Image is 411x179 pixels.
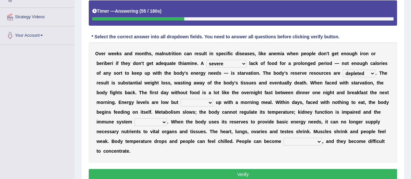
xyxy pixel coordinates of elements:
[263,61,265,66] b: f
[111,80,113,85] b: i
[290,70,292,76] b: r
[261,51,263,56] b: k
[116,70,119,76] b: o
[271,51,274,56] b: n
[359,61,362,66] b: u
[242,51,245,56] b: e
[113,80,115,85] b: s
[325,61,327,66] b: i
[108,61,110,66] b: e
[156,70,158,76] b: i
[344,61,347,66] b: o
[155,51,159,56] b: m
[328,70,331,76] b: s
[265,70,268,76] b: h
[121,70,122,76] b: t
[117,61,119,66] b: f
[107,80,109,85] b: t
[311,70,314,76] b: e
[201,51,204,56] b: u
[328,51,329,56] b: t
[250,70,252,76] b: t
[128,80,130,85] b: t
[169,70,171,76] b: e
[149,51,151,56] b: s
[89,34,342,41] div: * Select the correct answer into all dropdown fields. You need to answer all questions before cli...
[327,61,329,66] b: o
[186,51,189,56] b: a
[133,80,135,85] b: n
[170,51,172,56] b: r
[147,70,150,76] b: p
[346,51,349,56] b: o
[137,70,139,76] b: e
[316,70,319,76] b: o
[281,61,284,66] b: o
[163,51,166,56] b: n
[146,51,149,56] b: h
[323,70,326,76] b: c
[158,70,159,76] b: t
[124,51,127,56] b: a
[253,61,255,66] b: c
[259,70,260,76] b: .
[326,70,328,76] b: e
[184,51,186,56] b: c
[163,61,166,66] b: q
[312,51,313,56] b: l
[103,70,106,76] b: a
[274,61,277,66] b: d
[365,61,368,66] b: h
[250,61,253,66] b: a
[244,51,247,56] b: a
[98,80,101,85] b: e
[296,61,298,66] b: r
[141,8,160,14] b: 55 / 180s
[282,51,284,56] b: a
[200,70,203,76] b: g
[260,51,261,56] b: i
[239,51,242,56] b: s
[159,70,162,76] b: h
[172,51,173,56] b: i
[352,51,355,56] b: g
[284,61,286,66] b: r
[166,61,169,66] b: u
[176,70,179,76] b: o
[183,61,184,66] b: i
[351,61,354,66] b: e
[336,70,338,76] b: r
[186,61,190,66] b: m
[172,61,173,66] b: t
[173,70,176,76] b: b
[186,70,188,76] b: s
[161,61,164,66] b: e
[99,70,101,76] b: f
[194,61,197,66] b: e
[104,61,105,66] b: i
[329,61,332,66] b: d
[218,51,221,56] b: p
[379,70,382,76] b: T
[164,70,166,76] b: t
[280,51,282,56] b: i
[342,61,345,66] b: n
[229,51,230,56] b: i
[125,70,126,76] b: t
[159,51,162,56] b: a
[99,61,102,66] b: e
[327,51,328,56] b: '
[232,70,235,76] b: s
[184,61,186,66] b: a
[272,61,275,66] b: o
[379,61,381,66] b: r
[240,70,241,76] b: t
[173,51,175,56] b: t
[305,61,308,66] b: n
[318,51,321,56] b: d
[136,61,139,66] b: o
[92,9,161,14] h5: Timer —
[175,51,176,56] b: i
[307,61,310,66] b: g
[274,51,276,56] b: e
